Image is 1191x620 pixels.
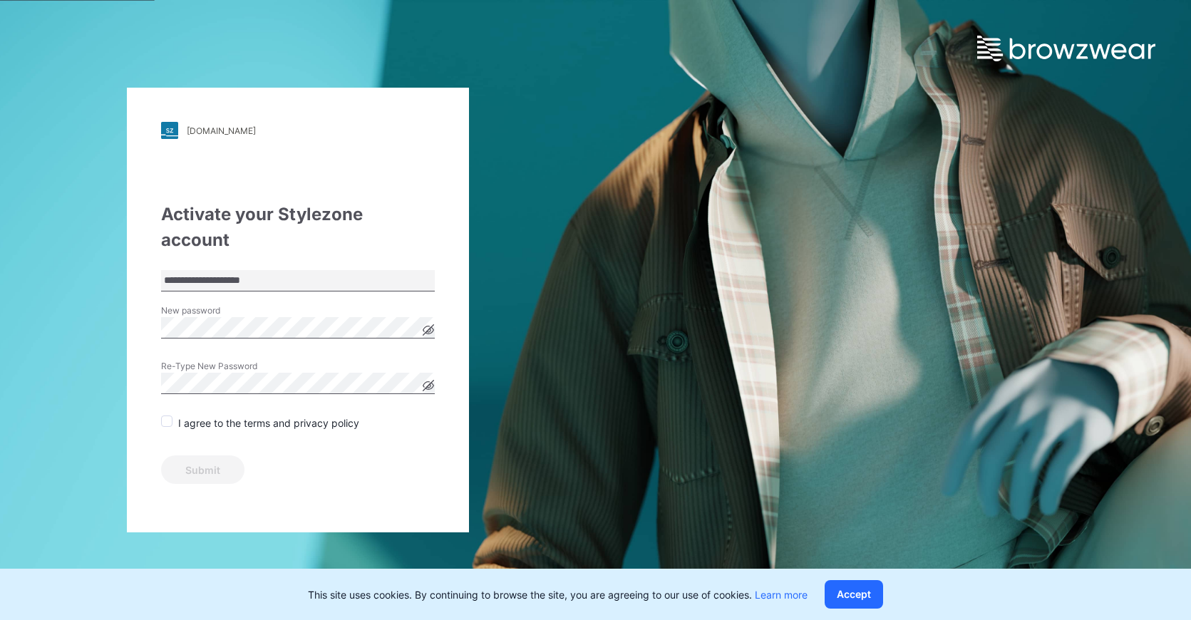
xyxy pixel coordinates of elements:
[178,415,359,430] p: I agree to the and
[161,304,261,317] label: New password
[161,202,435,253] div: Activate your Stylezone account
[755,589,808,601] a: Learn more
[825,580,883,609] button: Accept
[308,587,808,602] p: This site uses cookies. By continuing to browse the site, you are agreeing to our use of cookies.
[161,122,435,139] a: [DOMAIN_NAME]
[291,417,359,429] a: privacy policy
[161,122,178,139] img: stylezone-logo.562084cfcfab977791bfbf7441f1a819.svg
[187,125,256,136] div: [DOMAIN_NAME]
[161,360,261,373] label: Re-Type New Password
[244,417,270,429] a: terms
[977,36,1155,61] img: browzwear-logo.e42bd6dac1945053ebaf764b6aa21510.svg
